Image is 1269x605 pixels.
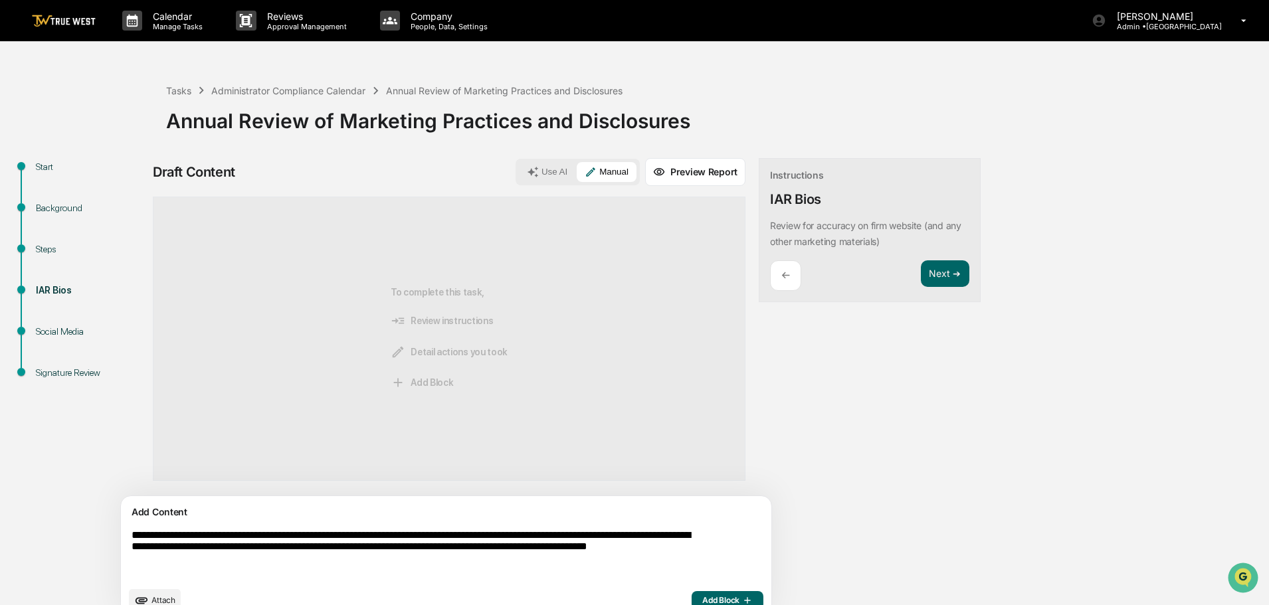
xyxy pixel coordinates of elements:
a: 🗄️Attestations [91,266,170,290]
div: 🔎 [13,298,24,309]
p: Reviews [256,11,353,22]
div: Annual Review of Marketing Practices and Disclosures [166,98,1262,133]
span: • [110,181,115,191]
button: Preview Report [645,158,745,186]
span: Attestations [110,272,165,285]
div: Instructions [770,169,824,181]
img: logo [32,15,96,27]
p: Review for accuracy on firm website (and any other marketing materials) [770,220,961,247]
p: People, Data, Settings [400,22,494,31]
button: Next ➔ [921,260,969,288]
span: [DATE] [118,216,145,227]
div: Draft Content [153,164,235,180]
p: ← [781,269,790,282]
img: Tammy Steffen [13,168,35,189]
div: Start new chat [60,102,218,115]
p: [PERSON_NAME] [1106,11,1222,22]
div: Signature Review [36,366,145,380]
div: IAR Bios [770,191,821,207]
p: Calendar [142,11,209,22]
div: 🗄️ [96,273,107,284]
iframe: Open customer support [1226,561,1262,597]
div: Tasks [166,85,191,96]
span: [DATE] [118,181,145,191]
span: Preclearance [27,272,86,285]
p: How can we help? [13,28,242,49]
div: 🖐️ [13,273,24,284]
span: Data Lookup [27,297,84,310]
p: Approval Management [256,22,353,31]
div: Social Media [36,325,145,339]
span: [PERSON_NAME] [41,216,108,227]
div: Add Content [129,504,763,520]
button: Start new chat [226,106,242,122]
div: Administrator Compliance Calendar [211,85,365,96]
div: Steps [36,242,145,256]
div: Start [36,160,145,174]
span: Attach [151,595,175,605]
div: IAR Bios [36,284,145,298]
a: 🖐️Preclearance [8,266,91,290]
p: Company [400,11,494,22]
a: 🔎Data Lookup [8,292,89,315]
div: Background [36,201,145,215]
button: Manual [577,162,636,182]
span: • [110,216,115,227]
span: Detail actions you took [391,345,508,359]
span: [PERSON_NAME] [41,181,108,191]
span: Add Block [391,375,453,390]
p: Manage Tasks [142,22,209,31]
div: We're available if you need us! [60,115,183,126]
p: Admin • [GEOGRAPHIC_DATA] [1106,22,1222,31]
div: To complete this task, [391,218,508,459]
span: Pylon [132,329,161,339]
button: Use AI [519,162,575,182]
img: 8933085812038_c878075ebb4cc5468115_72.jpg [28,102,52,126]
span: Review instructions [391,313,493,328]
button: See all [206,145,242,161]
div: Past conversations [13,147,89,158]
img: Tammy Steffen [13,204,35,225]
div: Annual Review of Marketing Practices and Disclosures [386,85,623,96]
a: Powered byPylon [94,329,161,339]
img: 1746055101610-c473b297-6a78-478c-a979-82029cc54cd1 [13,102,37,126]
